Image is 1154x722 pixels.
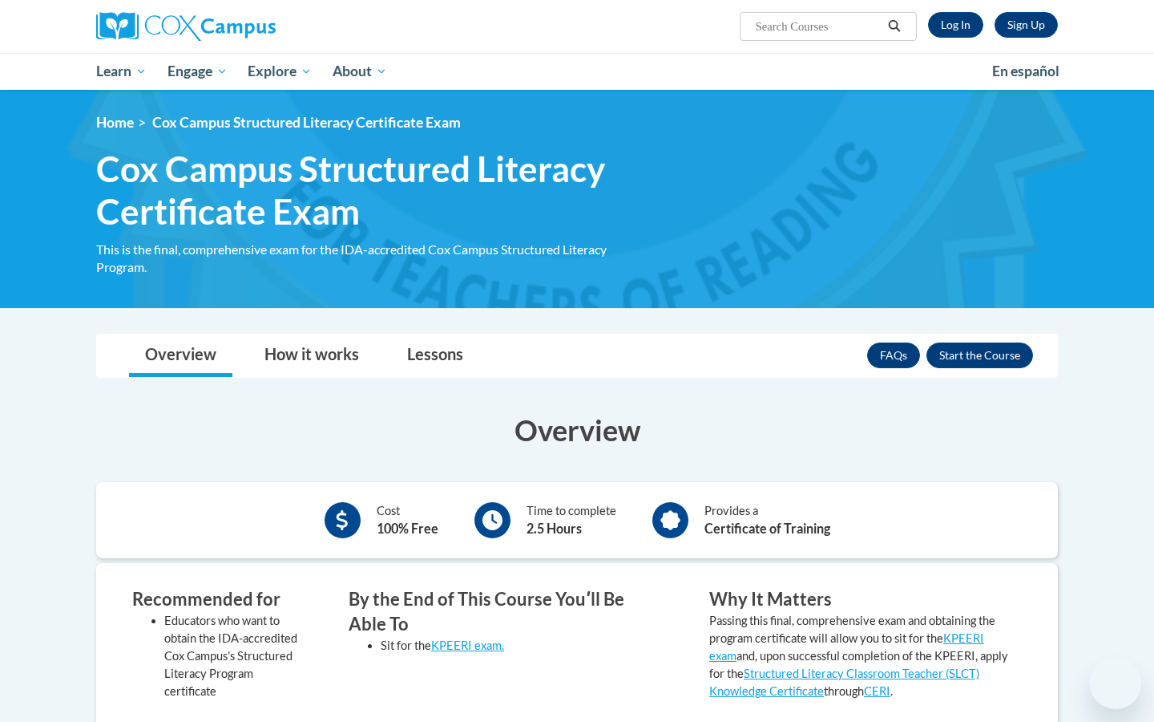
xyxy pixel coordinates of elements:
[96,410,1058,450] h3: Overview
[864,684,890,698] a: CERI
[527,521,582,536] b: 2.5 Hours
[867,343,920,368] a: FAQs
[704,521,830,536] b: Certificate of Training
[709,667,979,698] a: Structured Literacy Classroom Teacher (SLCT) Knowledge Certificate
[96,148,649,233] span: Cox Campus Structured Literacy Certificate Exam
[96,114,134,131] a: Home
[248,62,312,81] span: Explore
[982,55,1070,88] a: En español
[995,12,1058,38] a: Register
[381,637,661,655] li: Sit for the
[96,241,649,276] div: This is the final, comprehensive exam for the IDA-accredited Cox Campus Structured Literacy Program.
[86,53,157,90] a: Learn
[157,53,238,90] a: Engage
[882,17,906,36] button: Search
[167,62,228,81] span: Engage
[992,63,1059,79] span: En español
[928,12,983,38] a: Log In
[709,631,984,663] a: KPEERI exam
[377,521,438,536] b: 100% Free
[237,53,322,90] a: Explore
[96,12,401,41] a: Cox Campus
[322,53,397,90] a: About
[391,335,479,377] a: Lessons
[333,62,387,81] span: About
[926,343,1033,368] button: Enroll
[1090,658,1141,709] iframe: Button to launch messaging window
[129,335,232,377] a: Overview
[349,587,661,637] h3: By the End of This Course Youʹll Be Able To
[96,62,147,81] span: Learn
[709,612,1022,700] p: Passing this final, comprehensive exam and obtaining the program certificate will allow you to si...
[96,12,276,41] img: Cox Campus
[132,587,301,612] h3: Recommended for
[377,502,438,538] div: Cost
[527,502,616,538] div: Time to complete
[709,587,1022,612] h3: Why It Matters
[72,53,1082,90] div: Main menu
[164,612,301,700] li: Educators who want to obtain the IDA-accredited Cox Campus's Structured Literacy Program certificate
[754,17,882,36] input: Search Courses
[704,502,830,538] div: Provides a
[248,335,375,377] a: How it works
[431,639,504,652] a: KPEERI exam.
[152,114,461,131] span: Cox Campus Structured Literacy Certificate Exam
